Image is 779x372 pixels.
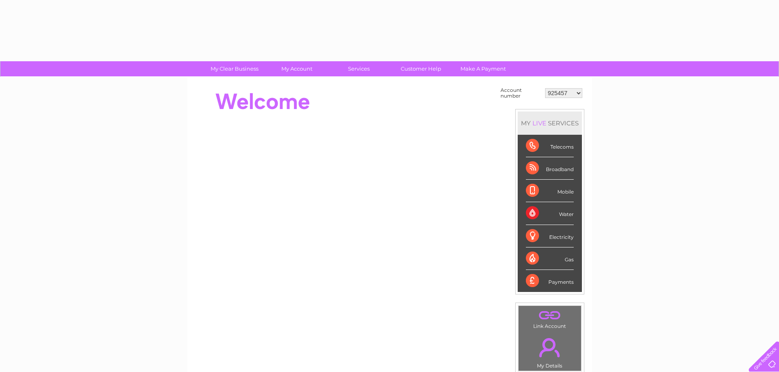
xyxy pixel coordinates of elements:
div: Electricity [526,225,574,247]
td: Link Account [518,305,581,331]
div: LIVE [531,119,548,127]
a: Services [325,61,393,76]
a: . [521,333,579,362]
a: My Account [263,61,330,76]
div: Mobile [526,180,574,202]
div: Broadband [526,157,574,180]
a: Make A Payment [449,61,517,76]
div: MY SERVICES [518,111,582,135]
div: Gas [526,247,574,270]
div: Telecoms [526,135,574,157]
a: Customer Help [387,61,455,76]
div: Water [526,202,574,225]
td: My Details [518,331,581,371]
div: Payments [526,270,574,292]
a: . [521,308,579,322]
a: My Clear Business [201,61,268,76]
td: Account number [498,85,543,101]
